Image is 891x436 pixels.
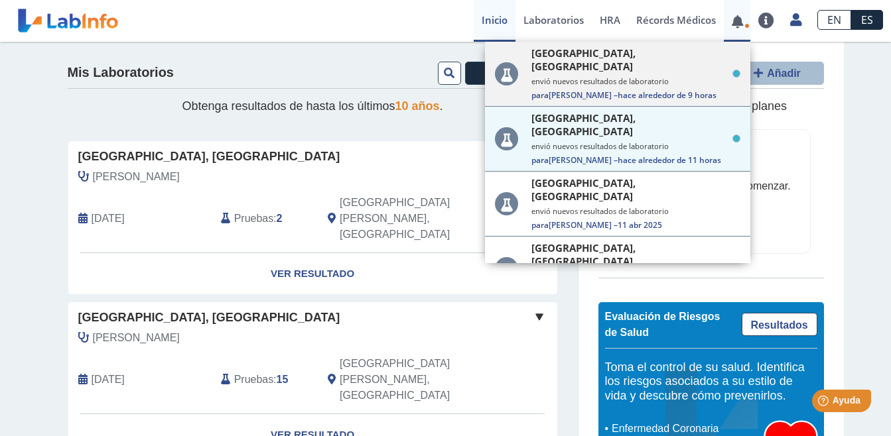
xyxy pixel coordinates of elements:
span: hace alrededor de 11 horas [618,154,721,166]
span: Evaluación de Riesgos de Salud [605,311,720,338]
span: 11 abr 2025 [618,219,662,231]
span: [GEOGRAPHIC_DATA], [GEOGRAPHIC_DATA] [531,46,728,73]
span: Para [531,154,549,166]
span: Obtenga resultados de hasta los últimos . [182,99,443,113]
span: [PERSON_NAME] – [531,154,740,166]
span: [GEOGRAPHIC_DATA], [GEOGRAPHIC_DATA] [78,309,340,327]
div: : [211,356,318,404]
span: HRA [600,13,620,27]
a: EN [817,10,851,30]
span: 2025-08-23 [92,211,125,227]
small: envió nuevos resultados de laboratorio [531,76,740,86]
h5: Toma el control de su salud. Identifica los riesgos asociados a su estilo de vida y descubre cómo... [605,360,817,404]
span: 10 años [395,99,440,113]
span: [GEOGRAPHIC_DATA], [GEOGRAPHIC_DATA] [78,148,340,166]
div: : [211,195,318,243]
span: Para [531,219,549,231]
button: Añadir [465,62,558,85]
b: 2 [277,213,283,224]
span: Para [531,89,549,101]
span: 2025-04-05 [92,372,125,388]
span: Pruebas [234,211,273,227]
h4: Mis Laboratorios [68,65,174,81]
span: San Juan, PR [340,195,486,243]
iframe: Help widget launcher [773,384,876,421]
span: Pruebas [234,372,273,388]
span: Añadir [767,68,801,79]
span: [GEOGRAPHIC_DATA], [GEOGRAPHIC_DATA] [531,111,728,138]
span: [GEOGRAPHIC_DATA], [GEOGRAPHIC_DATA] [531,176,728,203]
span: San Juan, PR [340,356,486,404]
small: envió nuevos resultados de laboratorio [531,141,740,151]
span: [PERSON_NAME] – [531,89,740,101]
a: ES [851,10,883,30]
a: Ver Resultado [68,253,557,295]
span: [GEOGRAPHIC_DATA], [GEOGRAPHIC_DATA] [531,241,728,268]
small: envió nuevos resultados de laboratorio [531,206,740,216]
b: 15 [277,374,289,385]
span: [PERSON_NAME] – [531,219,740,231]
span: Ruiz Bermudez, Oscar [93,330,180,346]
button: Añadir [731,62,824,85]
a: Resultados [742,313,817,336]
span: hace alrededor de 9 horas [618,89,717,101]
span: Diaz, Eileen [93,169,180,185]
